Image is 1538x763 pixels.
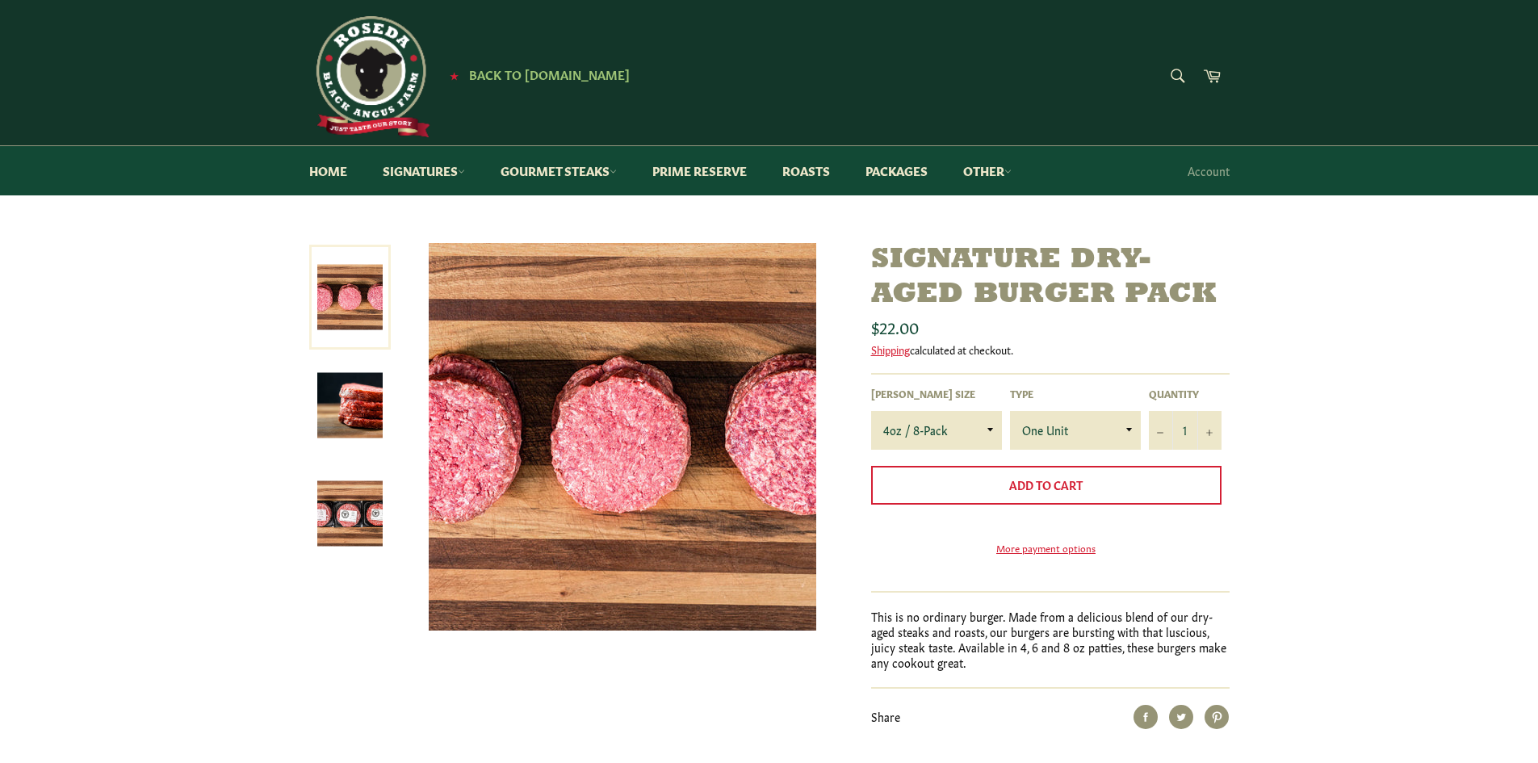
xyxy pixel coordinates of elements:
[871,243,1230,312] h1: Signature Dry-Aged Burger Pack
[429,243,816,631] img: Signature Dry-Aged Burger Pack
[766,146,846,195] a: Roasts
[1009,476,1083,493] span: Add to Cart
[871,466,1222,505] button: Add to Cart
[871,708,900,724] span: Share
[317,373,383,438] img: Signature Dry-Aged Burger Pack
[484,146,633,195] a: Gourmet Steaks
[947,146,1028,195] a: Other
[317,481,383,547] img: Signature Dry-Aged Burger Pack
[442,69,630,82] a: ★ Back to [DOMAIN_NAME]
[1149,411,1173,450] button: Reduce item quantity by one
[1010,387,1141,400] label: Type
[871,387,1002,400] label: [PERSON_NAME] Size
[309,16,430,137] img: Roseda Beef
[469,65,630,82] span: Back to [DOMAIN_NAME]
[871,342,1230,357] div: calculated at checkout.
[450,69,459,82] span: ★
[871,315,919,337] span: $22.00
[293,146,363,195] a: Home
[636,146,763,195] a: Prime Reserve
[367,146,481,195] a: Signatures
[871,609,1230,671] p: This is no ordinary burger. Made from a delicious blend of our dry-aged steaks and roasts, our bu...
[1180,147,1238,195] a: Account
[871,342,910,357] a: Shipping
[1197,411,1222,450] button: Increase item quantity by one
[1149,387,1222,400] label: Quantity
[849,146,944,195] a: Packages
[871,541,1222,555] a: More payment options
